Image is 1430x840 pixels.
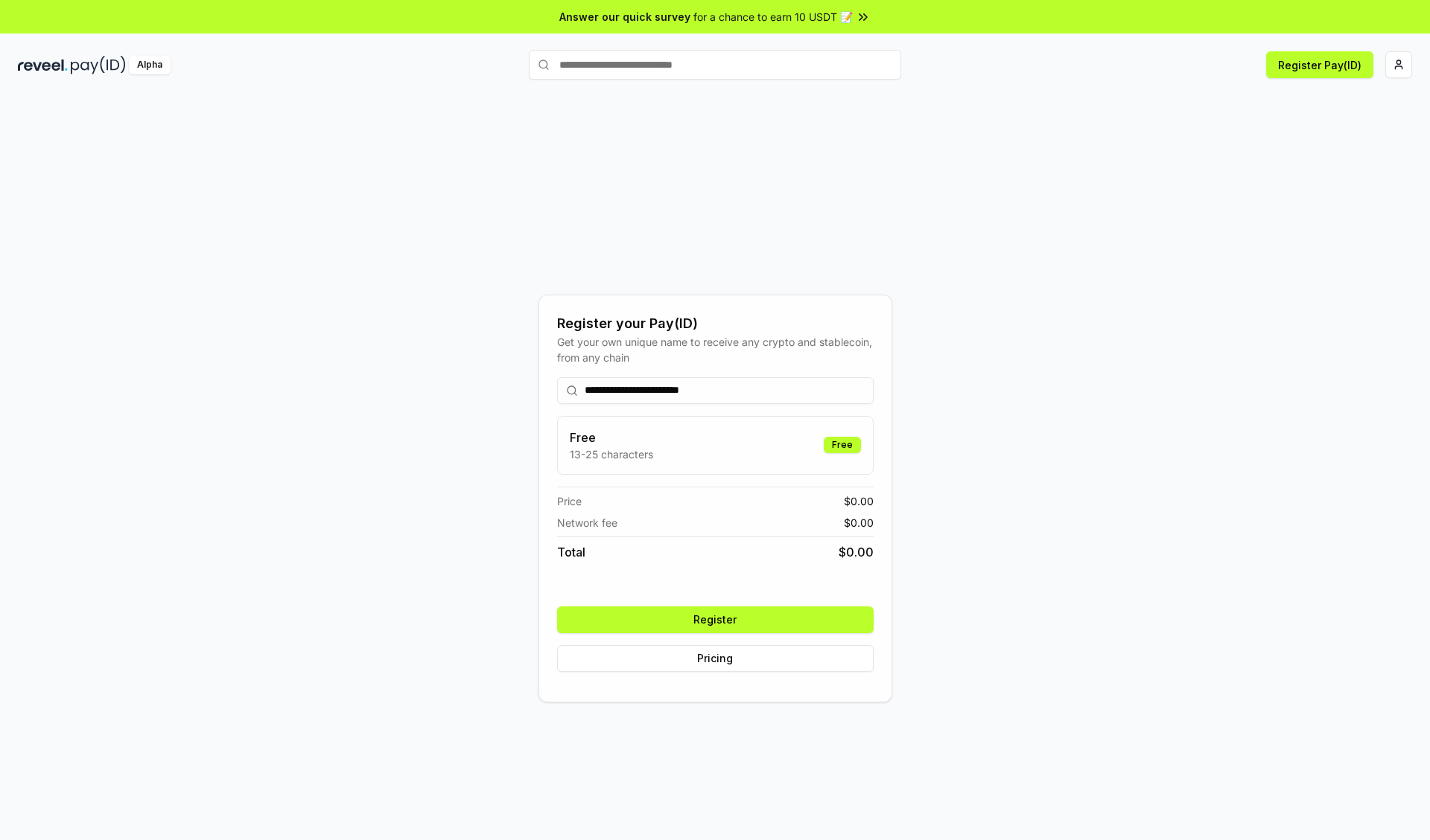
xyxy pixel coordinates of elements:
[839,543,874,561] span: $ 0.00
[557,515,617,530] span: Network fee
[129,56,171,74] div: Alpha
[693,9,853,25] span: for a chance to earn 10 USDT 📝
[559,9,690,25] span: Answer our quick survey
[557,313,874,334] div: Register your Pay(ID)
[557,493,582,509] span: Price
[844,493,874,509] span: $ 0.00
[570,429,653,446] h3: Free
[557,645,874,672] button: Pricing
[557,334,874,365] div: Get your own unique name to receive any crypto and stablecoin, from any chain
[1266,51,1373,78] button: Register Pay(ID)
[824,437,861,453] div: Free
[18,56,68,74] img: reveel_dark
[557,543,585,561] span: Total
[71,56,126,74] img: pay_id
[557,606,874,633] button: Register
[570,446,653,462] p: 13-25 characters
[844,515,874,530] span: $ 0.00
